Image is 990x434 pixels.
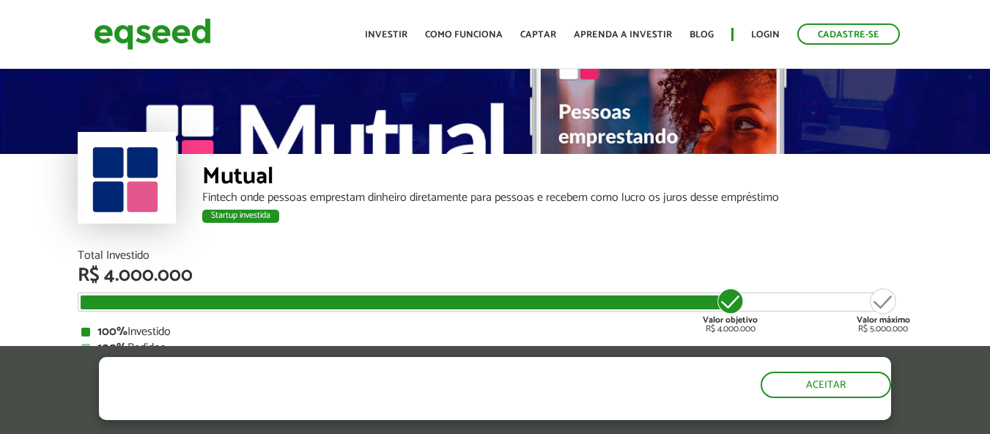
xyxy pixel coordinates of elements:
[690,30,714,40] a: Blog
[97,338,128,358] strong: 100%
[202,165,913,192] div: Mutual
[365,30,407,40] a: Investir
[797,23,900,45] a: Cadastre-se
[857,313,910,327] strong: Valor máximo
[857,287,910,334] div: R$ 5.000.000
[78,250,913,262] div: Total Investido
[99,406,574,420] p: Ao clicar em "aceitar", você aceita nossa .
[574,30,672,40] a: Aprenda a investir
[761,372,891,398] button: Aceitar
[99,357,574,402] h5: O site da EqSeed utiliza cookies para melhorar sua navegação.
[81,342,909,354] div: Pedidos
[292,408,462,420] a: política de privacidade e de cookies
[425,30,503,40] a: Como funciona
[703,287,758,334] div: R$ 4.000.000
[520,30,556,40] a: Captar
[202,210,279,223] div: Startup investida
[97,322,128,342] strong: 100%
[81,326,909,338] div: Investido
[78,266,913,285] div: R$ 4.000.000
[202,192,913,204] div: Fintech onde pessoas emprestam dinheiro diretamente para pessoas e recebem como lucro os juros de...
[94,15,211,54] img: EqSeed
[703,313,758,327] strong: Valor objetivo
[751,30,780,40] a: Login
